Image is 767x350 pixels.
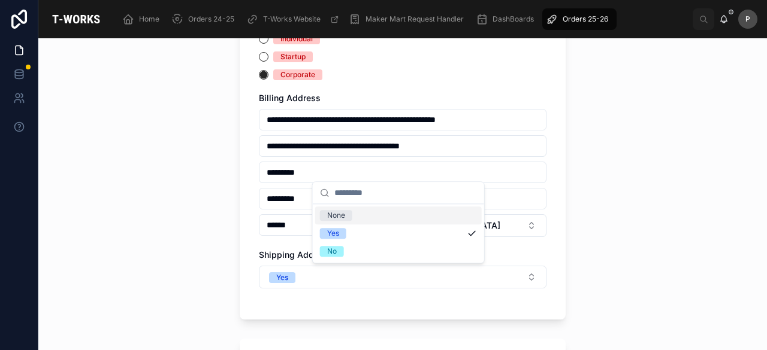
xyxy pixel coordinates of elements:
[259,93,321,103] span: Billing Address
[48,10,104,29] img: App logo
[259,249,392,260] span: Shipping Address same as biling
[280,34,313,44] div: Individual
[327,228,339,239] div: Yes
[472,8,542,30] a: DashBoards
[280,69,315,80] div: Corporate
[139,14,159,24] span: Home
[745,14,750,24] span: P
[280,51,306,62] div: Startup
[327,246,337,257] div: No
[263,14,321,24] span: T-Works Website
[366,14,464,24] span: Maker Mart Request Handler
[259,266,546,288] button: Select Button
[243,8,345,30] a: T-Works Website
[168,8,243,30] a: Orders 24-25
[313,204,484,263] div: Suggestions
[188,14,234,24] span: Orders 24-25
[345,8,472,30] a: Maker Mart Request Handler
[276,272,288,283] div: Yes
[493,14,534,24] span: DashBoards
[119,8,168,30] a: Home
[542,8,617,30] a: Orders 25-26
[327,210,345,221] div: None
[114,6,693,32] div: scrollable content
[563,14,608,24] span: Orders 25-26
